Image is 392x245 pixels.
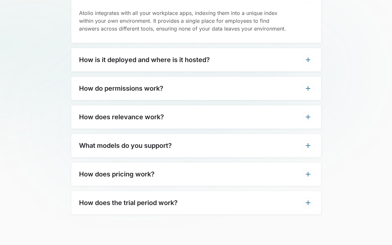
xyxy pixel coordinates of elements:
h3: How does the trial period work? [79,199,178,207]
h3: How is it deployed and where is it hosted? [79,56,210,64]
h3: How does pricing work? [79,170,155,178]
h3: What models do you support? [79,142,172,149]
h3: How does relevance work? [79,113,164,121]
iframe: Chat Widget [359,214,392,245]
p: Atolio integrates with all your workplace apps, indexing them into a unique index within your own... [79,9,313,32]
h3: How do permissions work? [79,84,163,92]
